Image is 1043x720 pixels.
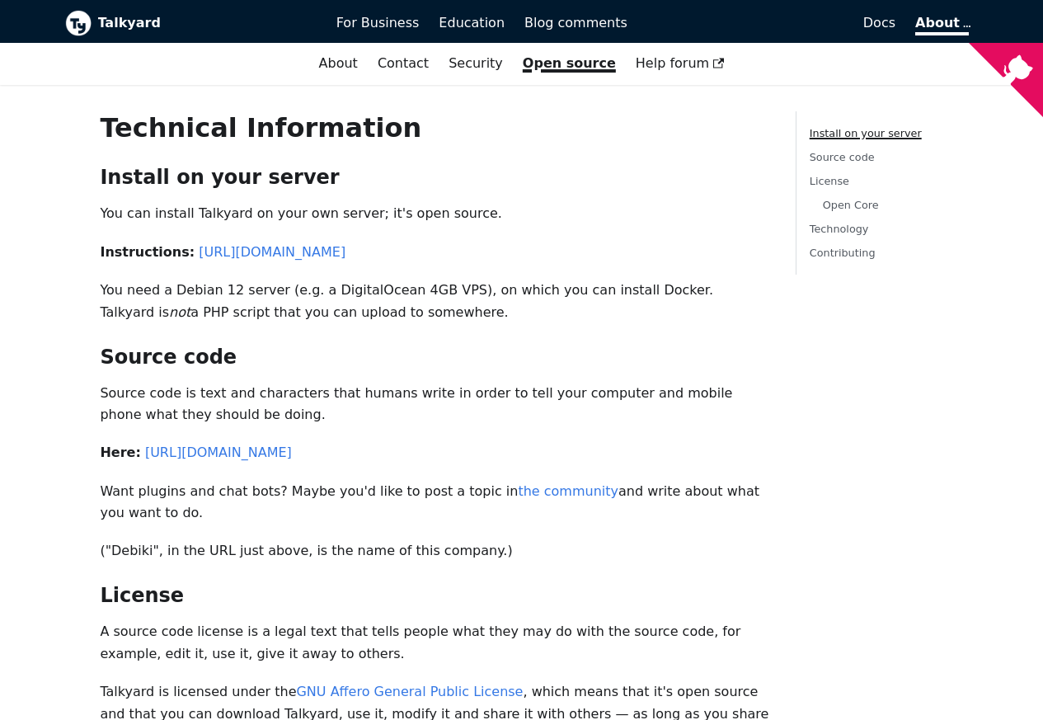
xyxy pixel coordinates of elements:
[863,15,895,31] span: Docs
[100,540,768,562] p: ("Debiki", in the URL just above, is the name of this company.)
[810,127,922,139] a: Install on your server
[915,15,968,35] a: About
[810,247,876,259] a: Contributing
[145,445,292,460] a: [URL][DOMAIN_NAME]
[100,345,768,369] h2: Source code
[626,49,735,78] a: Help forum
[518,483,618,499] a: the community
[100,445,140,460] strong: Here:
[823,199,879,211] a: Open Core
[100,111,768,144] h1: Technical Information
[100,280,768,323] p: You need a Debian 12 server (e.g. a DigitalOcean 4GB VPS), on which you can install Docker. Talky...
[100,165,768,190] h2: Install on your server
[100,383,768,426] p: Source code is text and characters that humans write in order to tell your computer and mobile ph...
[100,481,768,525] p: Want plugins and chat bots? Maybe you'd like to post a topic in and write about what you want to do.
[439,49,513,78] a: Security
[100,203,768,224] p: You can install Talkyard on your own server; it's open source.
[65,10,313,36] a: Talkyard logoTalkyard
[637,9,905,37] a: Docs
[100,583,768,608] h2: License
[810,175,849,187] a: License
[100,621,768,665] p: A source code license is a legal text that tells people what they may do with the source code, fo...
[169,304,190,320] em: not
[429,9,514,37] a: Education
[199,244,345,260] a: [URL][DOMAIN_NAME]
[636,55,725,71] span: Help forum
[309,49,368,78] a: About
[439,15,505,31] span: Education
[65,10,92,36] img: Talkyard logo
[368,49,439,78] a: Contact
[336,15,420,31] span: For Business
[98,12,313,34] b: Talkyard
[524,15,627,31] span: Blog comments
[810,223,869,235] a: Technology
[514,9,637,37] a: Blog comments
[513,49,626,78] a: Open source
[296,684,523,699] a: GNU Affero General Public License
[100,244,195,260] strong: Instructions:
[810,151,875,163] a: Source code
[327,9,430,37] a: For Business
